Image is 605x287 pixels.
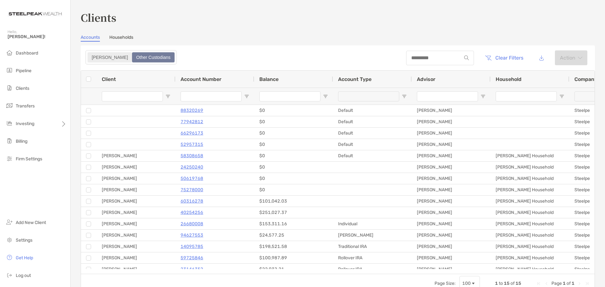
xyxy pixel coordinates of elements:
[333,252,412,263] div: Rollover IRA
[6,137,13,145] img: billing icon
[181,197,203,205] a: 60316278
[8,3,63,25] img: Zoe Logo
[16,238,32,243] span: Settings
[536,281,541,286] div: First Page
[412,162,491,173] div: [PERSON_NAME]
[585,281,590,286] div: Last Page
[333,230,412,241] div: [PERSON_NAME]
[16,103,35,109] span: Transfers
[491,196,569,207] div: [PERSON_NAME] Household
[559,94,564,99] button: Open Filter Menu
[254,218,333,229] div: $153,311.16
[412,264,491,275] div: [PERSON_NAME]
[6,218,13,226] img: add_new_client icon
[181,265,203,273] a: 23146352
[181,220,203,228] p: 26680008
[254,184,333,195] div: $0
[8,34,66,39] span: [PERSON_NAME]!
[181,152,203,160] a: 58308658
[16,121,34,126] span: Investing
[555,50,587,65] button: Actionarrow
[491,162,569,173] div: [PERSON_NAME] Household
[181,118,203,126] a: 77942812
[16,156,42,162] span: Firm Settings
[97,196,176,207] div: [PERSON_NAME]
[254,139,333,150] div: $0
[412,196,491,207] div: [PERSON_NAME]
[333,116,412,127] div: Default
[181,163,203,171] a: 24250240
[16,139,27,144] span: Billing
[333,218,412,229] div: Individual
[85,50,177,65] div: segmented control
[578,56,582,60] img: arrow
[181,129,203,137] a: 66296173
[6,84,13,92] img: clients icon
[491,150,569,161] div: [PERSON_NAME] Household
[412,128,491,139] div: [PERSON_NAME]
[577,281,582,286] div: Next Page
[181,106,203,114] p: 88320269
[464,55,469,60] img: input icon
[254,196,333,207] div: $101,042.03
[544,281,549,286] div: Previous Page
[81,10,595,25] h3: Clients
[254,105,333,116] div: $0
[6,119,13,127] img: investing icon
[181,141,203,148] a: 52957315
[254,207,333,218] div: $251,027.37
[412,150,491,161] div: [PERSON_NAME]
[491,218,569,229] div: [PERSON_NAME] Household
[254,162,333,173] div: $0
[435,281,456,286] div: Page Size:
[97,252,176,263] div: [PERSON_NAME]
[244,94,249,99] button: Open Filter Menu
[491,241,569,252] div: [PERSON_NAME] Household
[181,231,203,239] p: 94627553
[16,255,33,261] span: Get Help
[462,281,471,286] div: 100
[259,76,279,82] span: Balance
[491,173,569,184] div: [PERSON_NAME] Household
[333,264,412,275] div: Rollover IRA
[551,281,562,286] span: Page
[181,175,203,182] p: 50619768
[16,220,46,225] span: Add New Client
[574,76,597,82] span: Company
[412,173,491,184] div: [PERSON_NAME]
[254,173,333,184] div: $0
[402,94,407,99] button: Open Filter Menu
[254,116,333,127] div: $0
[412,230,491,241] div: [PERSON_NAME]
[181,209,203,216] a: 40254256
[510,281,515,286] span: of
[181,186,203,194] a: 75278000
[491,230,569,241] div: [PERSON_NAME] Household
[88,53,131,62] div: Zoe
[572,281,574,286] span: 1
[333,105,412,116] div: Default
[97,173,176,184] div: [PERSON_NAME]
[181,243,203,250] a: 14095785
[480,51,528,65] button: Clear Filters
[412,218,491,229] div: [PERSON_NAME]
[254,264,333,275] div: $22,032.21
[333,241,412,252] div: Traditional IRA
[254,230,333,241] div: $24,577.25
[412,207,491,218] div: [PERSON_NAME]
[412,252,491,263] div: [PERSON_NAME]
[496,76,521,82] span: Household
[109,35,133,42] a: Households
[6,254,13,261] img: get-help icon
[254,252,333,263] div: $100,987.89
[181,254,203,262] a: 59725846
[254,128,333,139] div: $0
[16,68,32,73] span: Pipeline
[97,230,176,241] div: [PERSON_NAME]
[338,76,372,82] span: Account Type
